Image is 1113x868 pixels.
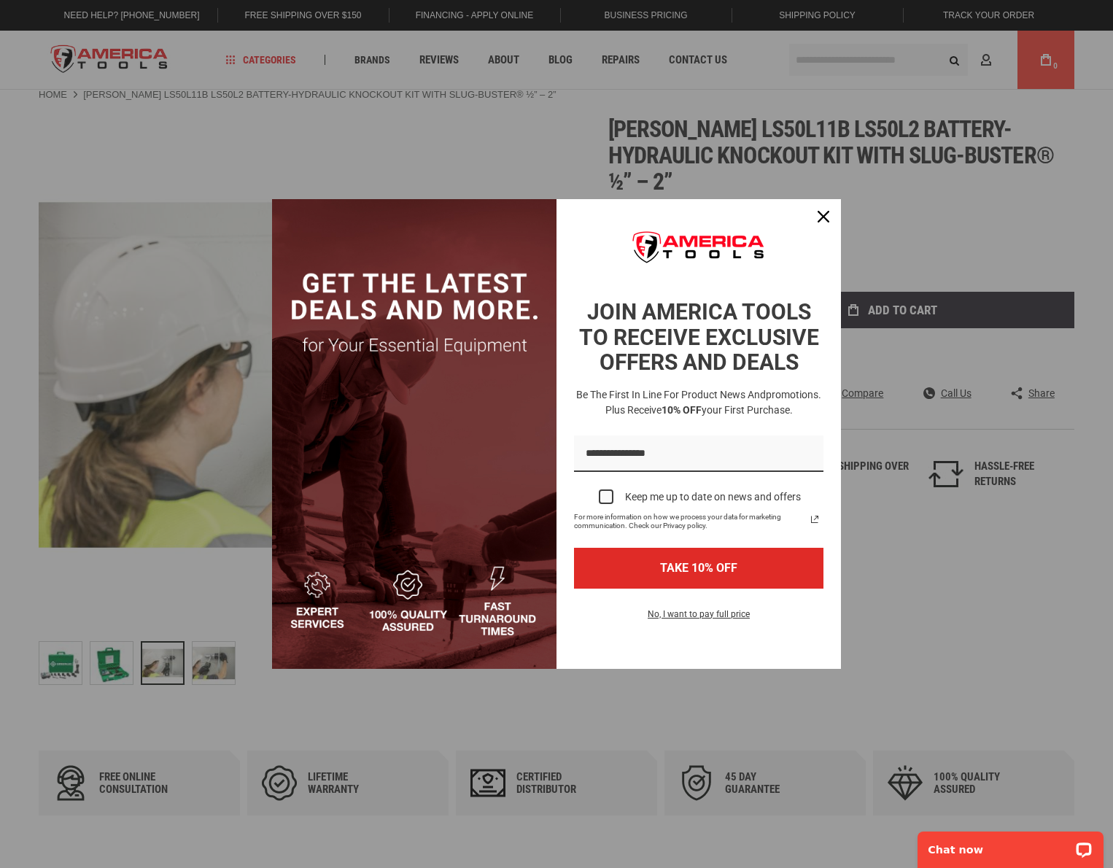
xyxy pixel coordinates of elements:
[818,211,829,222] svg: close icon
[574,513,806,530] span: For more information on how we process your data for marketing communication. Check our Privacy p...
[908,822,1113,868] iframe: LiveChat chat widget
[625,491,801,503] div: Keep me up to date on news and offers
[806,511,823,528] svg: link icon
[579,299,819,375] strong: JOIN AMERICA TOOLS TO RECEIVE EXCLUSIVE OFFERS AND DEALS
[806,199,841,234] button: Close
[574,435,823,473] input: Email field
[571,387,826,418] h3: Be the first in line for product news and
[662,404,702,416] strong: 10% OFF
[574,548,823,588] button: TAKE 10% OFF
[636,606,761,631] button: No, I want to pay full price
[605,389,822,416] span: promotions. Plus receive your first purchase.
[806,511,823,528] a: Read our Privacy Policy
